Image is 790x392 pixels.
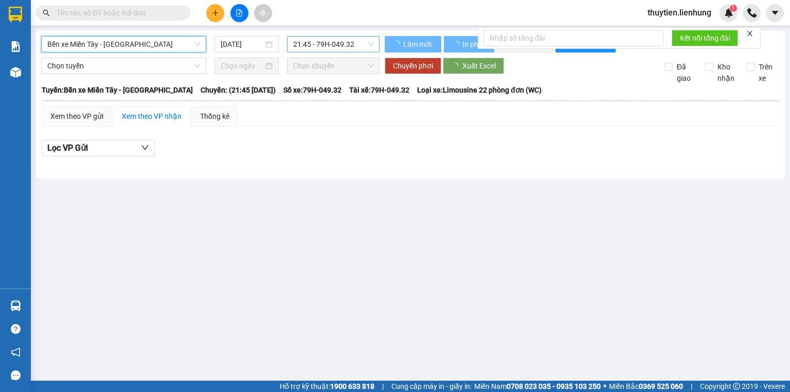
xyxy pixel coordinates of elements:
span: Cung cấp máy in - giấy in: [391,381,472,392]
span: In phơi [462,39,486,50]
span: Số xe: 79H-049.32 [283,84,342,96]
button: file-add [230,4,248,22]
span: copyright [733,383,740,390]
span: file-add [236,9,243,16]
span: Chuyến: (21:45 [DATE]) [201,84,276,96]
div: Thống kê [200,111,229,122]
sup: 1 [730,5,737,12]
button: caret-down [766,4,784,22]
span: Đã giao [673,61,698,84]
span: | [691,381,692,392]
span: plus [212,9,219,16]
span: aim [259,9,266,16]
button: In phơi [444,36,494,52]
input: Tìm tên, số ĐT hoặc mã đơn [57,7,178,19]
img: icon-new-feature [724,8,733,17]
span: Trên xe [755,61,780,84]
span: Miền Nam [474,381,601,392]
button: Làm mới [385,36,441,52]
span: Kết nối tổng đài [680,32,730,44]
div: Xem theo VP nhận [122,111,182,122]
img: warehouse-icon [10,67,21,78]
strong: 0369 525 060 [639,382,683,390]
input: Chọn ngày [221,60,263,72]
span: loading [393,41,402,48]
button: aim [254,4,272,22]
span: loading [452,41,461,48]
button: Chuyển phơi [385,58,441,74]
button: Xuất Excel [443,58,504,74]
span: Lọc VP Gửi [47,141,88,154]
span: Chọn tuyến [47,58,200,74]
input: 12/09/2025 [221,39,263,50]
span: ⚪️ [603,384,606,388]
span: Bến xe Miền Tây - Nha Trang [47,37,200,52]
span: message [11,370,21,380]
span: Kho nhận [713,61,739,84]
span: Làm mới [403,39,433,50]
img: solution-icon [10,41,21,52]
span: notification [11,347,21,357]
div: Xem theo VP gửi [50,111,103,122]
input: Nhập số tổng đài [483,30,663,46]
span: caret-down [770,8,780,17]
span: | [382,381,384,392]
b: Tuyến: Bến xe Miền Tây - [GEOGRAPHIC_DATA] [42,86,193,94]
span: thuytien.lienhung [639,6,720,19]
strong: 1900 633 818 [330,382,374,390]
button: Kết nối tổng đài [672,30,738,46]
button: Lọc VP Gửi [42,140,155,156]
img: phone-icon [747,8,757,17]
span: Hỗ trợ kỹ thuật: [280,381,374,392]
img: logo-vxr [9,7,22,22]
span: Miền Bắc [609,381,683,392]
button: plus [206,4,224,22]
img: warehouse-icon [10,300,21,311]
span: Loại xe: Limousine 22 phòng đơn (WC) [417,84,542,96]
span: question-circle [11,324,21,334]
span: Chọn chuyến [293,58,374,74]
span: Tài xế: 79H-049.32 [349,84,409,96]
span: 1 [731,5,735,12]
span: 21:45 - 79H-049.32 [293,37,374,52]
strong: 0708 023 035 - 0935 103 250 [507,382,601,390]
span: down [141,144,149,152]
span: close [746,30,753,37]
span: search [43,9,50,16]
